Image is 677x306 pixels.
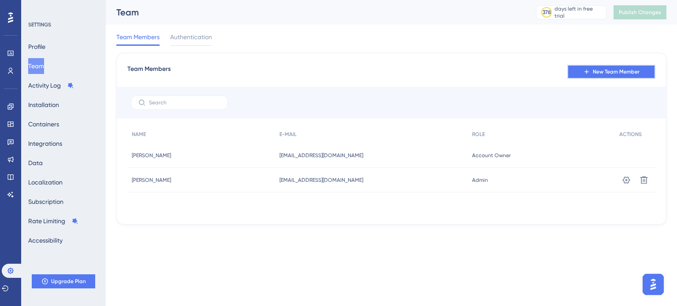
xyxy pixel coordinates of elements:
button: Rate Limiting [28,213,78,229]
span: E-MAIL [279,131,297,138]
span: ACTIONS [619,131,642,138]
span: Upgrade Plan [51,278,86,285]
button: Localization [28,174,63,190]
input: Search [149,100,220,106]
button: Upgrade Plan [32,274,95,288]
button: Integrations [28,136,62,151]
button: Data [28,155,43,171]
button: Containers [28,116,59,132]
button: New Team Member [567,65,655,79]
button: Publish Changes [614,5,666,19]
span: [EMAIL_ADDRESS][DOMAIN_NAME] [279,177,363,184]
span: [PERSON_NAME] [132,177,171,184]
span: Team Members [127,64,171,80]
span: Team Members [116,32,160,42]
span: Account Owner [472,152,511,159]
div: Team [116,6,514,18]
span: Admin [472,177,488,184]
button: Activity Log [28,77,74,93]
span: ROLE [472,131,485,138]
button: Team [28,58,44,74]
div: SETTINGS [28,21,100,28]
span: [EMAIL_ADDRESS][DOMAIN_NAME] [279,152,363,159]
div: days left in free trial [554,5,603,19]
span: New Team Member [593,68,640,75]
button: Installation [28,97,59,113]
div: 378 [543,9,551,16]
span: [PERSON_NAME] [132,152,171,159]
button: Profile [28,39,45,55]
span: Publish Changes [619,9,661,16]
iframe: UserGuiding AI Assistant Launcher [640,271,666,298]
span: NAME [132,131,146,138]
button: Subscription [28,194,63,210]
span: Authentication [170,32,212,42]
button: Accessibility [28,232,63,248]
